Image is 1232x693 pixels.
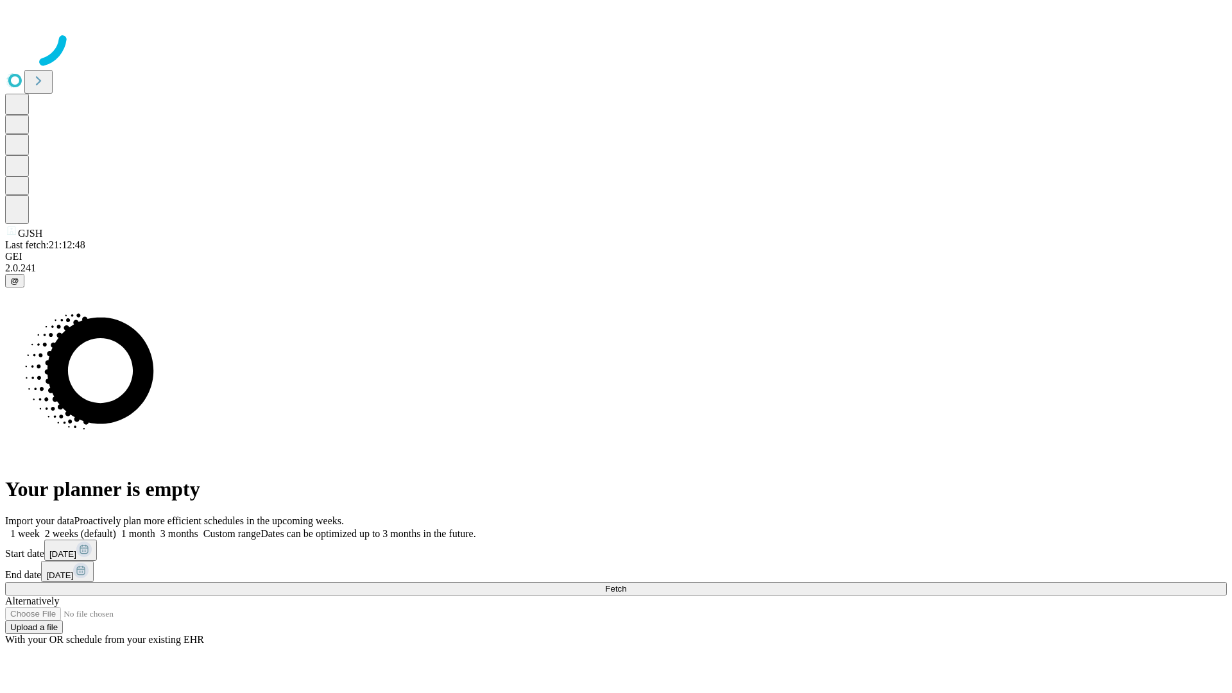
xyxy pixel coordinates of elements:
[5,274,24,287] button: @
[5,251,1227,262] div: GEI
[49,549,76,559] span: [DATE]
[18,228,42,239] span: GJSH
[74,515,344,526] span: Proactively plan more efficient schedules in the upcoming weeks.
[10,528,40,539] span: 1 week
[5,634,204,645] span: With your OR schedule from your existing EHR
[5,540,1227,561] div: Start date
[45,528,116,539] span: 2 weeks (default)
[5,477,1227,501] h1: Your planner is empty
[5,620,63,634] button: Upload a file
[5,239,85,250] span: Last fetch: 21:12:48
[121,528,155,539] span: 1 month
[5,582,1227,595] button: Fetch
[605,584,626,594] span: Fetch
[5,515,74,526] span: Import your data
[10,276,19,286] span: @
[46,570,73,580] span: [DATE]
[160,528,198,539] span: 3 months
[41,561,94,582] button: [DATE]
[5,262,1227,274] div: 2.0.241
[261,528,475,539] span: Dates can be optimized up to 3 months in the future.
[203,528,261,539] span: Custom range
[5,561,1227,582] div: End date
[44,540,97,561] button: [DATE]
[5,595,59,606] span: Alternatively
